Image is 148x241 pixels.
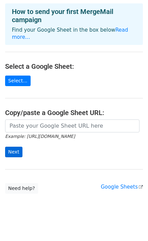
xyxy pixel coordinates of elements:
input: Paste your Google Sheet URL here [5,119,139,132]
a: Need help? [5,183,38,194]
input: Next [5,147,22,157]
h4: Copy/paste a Google Sheet URL: [5,109,143,117]
h4: How to send your first MergeMail campaign [12,7,136,24]
a: Google Sheets [101,184,143,190]
iframe: Chat Widget [114,208,148,241]
a: Select... [5,76,31,86]
small: Example: [URL][DOMAIN_NAME] [5,134,75,139]
p: Find your Google Sheet in the box below [12,27,136,41]
h4: Select a Google Sheet: [5,62,143,70]
a: Read more... [12,27,128,40]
